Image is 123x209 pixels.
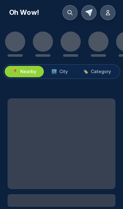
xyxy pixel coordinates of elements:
[20,68,36,75] span: Nearby
[9,8,39,17] h1: Oh Wow!
[91,68,111,75] span: Category
[75,66,119,77] button: 🏷️Category
[12,68,18,75] span: 📍
[51,68,57,75] span: 🏙️
[59,68,68,75] span: City
[5,66,44,77] button: 📍Nearby
[83,68,88,75] span: 🏷️
[44,66,75,77] button: 🏙️City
